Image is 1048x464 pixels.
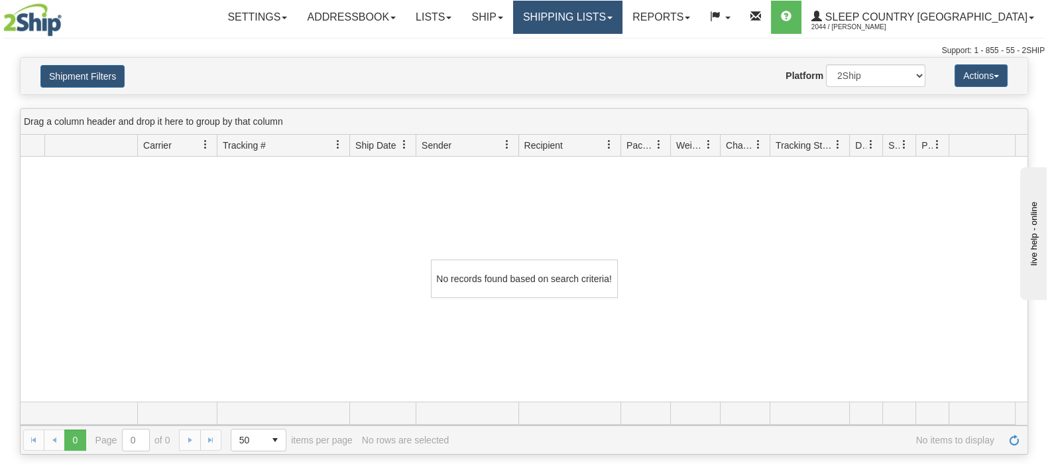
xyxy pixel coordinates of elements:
[143,139,172,152] span: Carrier
[431,260,618,298] div: No records found based on search criteria!
[622,1,700,34] a: Reports
[822,11,1027,23] span: Sleep Country [GEOGRAPHIC_DATA]
[217,1,297,34] a: Settings
[393,133,416,156] a: Ship Date filter column settings
[297,1,406,34] a: Addressbook
[264,429,286,451] span: select
[239,433,257,447] span: 50
[422,139,451,152] span: Sender
[40,65,125,88] button: Shipment Filters
[194,133,217,156] a: Carrier filter column settings
[747,133,770,156] a: Charge filter column settings
[524,139,563,152] span: Recipient
[893,133,915,156] a: Shipment Issues filter column settings
[231,429,353,451] span: items per page
[921,139,933,152] span: Pickup Status
[21,109,1027,135] div: grid grouping header
[64,429,86,451] span: Page 0
[926,133,949,156] a: Pickup Status filter column settings
[697,133,720,156] a: Weight filter column settings
[776,139,833,152] span: Tracking Status
[406,1,461,34] a: Lists
[888,139,900,152] span: Shipment Issues
[676,139,704,152] span: Weight
[955,64,1008,87] button: Actions
[1018,164,1047,299] iframe: chat widget
[458,435,994,445] span: No items to display
[95,429,170,451] span: Page of 0
[362,435,449,445] div: No rows are selected
[855,139,866,152] span: Delivery Status
[648,133,670,156] a: Packages filter column settings
[223,139,266,152] span: Tracking #
[1004,429,1025,451] a: Refresh
[10,11,123,21] div: live help - online
[327,133,349,156] a: Tracking # filter column settings
[626,139,654,152] span: Packages
[355,139,396,152] span: Ship Date
[726,139,754,152] span: Charge
[860,133,882,156] a: Delivery Status filter column settings
[827,133,849,156] a: Tracking Status filter column settings
[598,133,620,156] a: Recipient filter column settings
[513,1,622,34] a: Shipping lists
[496,133,518,156] a: Sender filter column settings
[786,69,823,82] label: Platform
[811,21,911,34] span: 2044 / [PERSON_NAME]
[231,429,286,451] span: Page sizes drop down
[3,3,62,37] img: logo2044.jpg
[461,1,512,34] a: Ship
[3,45,1045,56] div: Support: 1 - 855 - 55 - 2SHIP
[801,1,1044,34] a: Sleep Country [GEOGRAPHIC_DATA] 2044 / [PERSON_NAME]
